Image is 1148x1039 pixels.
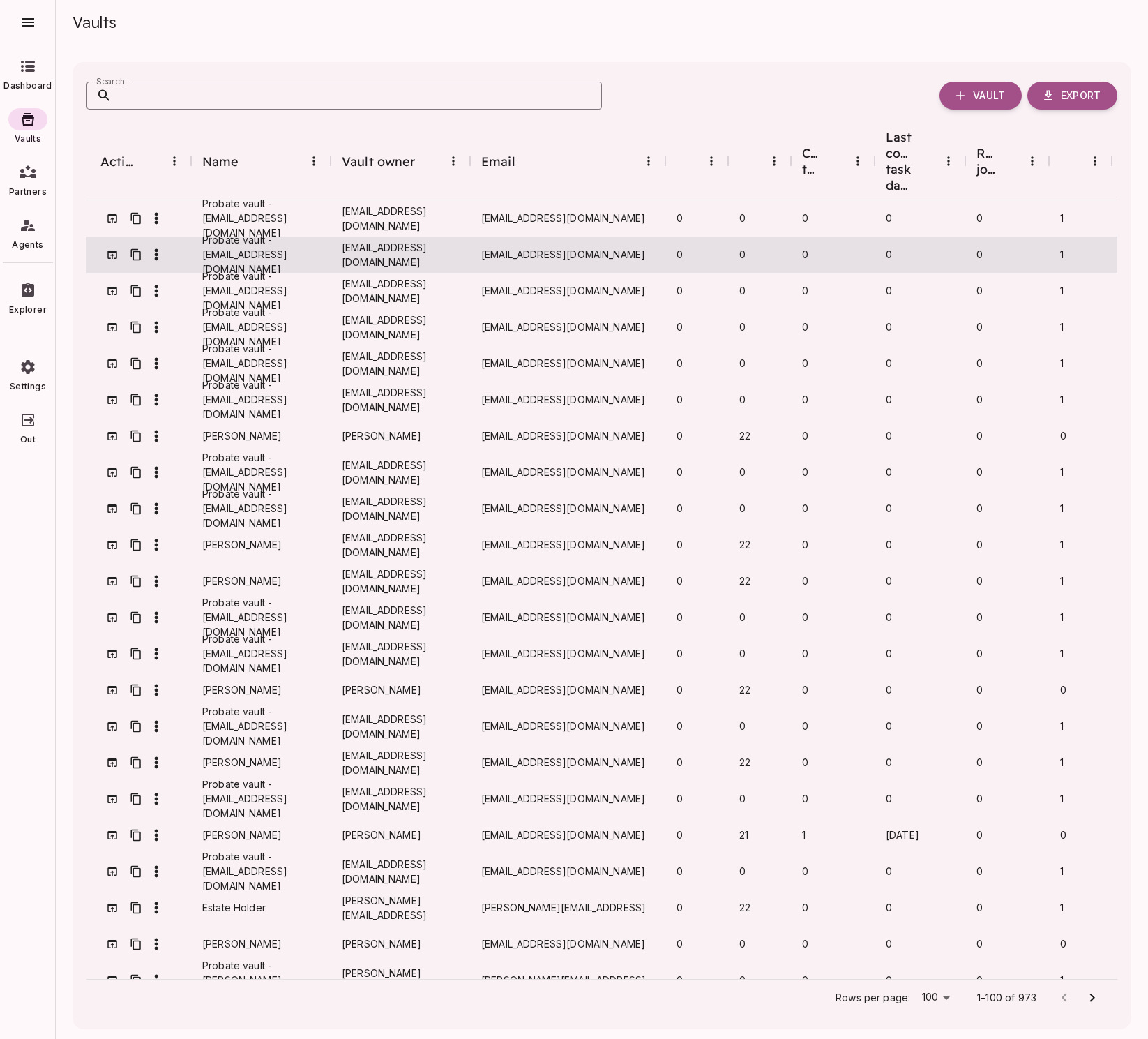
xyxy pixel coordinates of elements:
span: [EMAIL_ADDRESS][DOMAIN_NAME] [481,320,645,334]
div: Vault owner [342,154,416,170]
button: Go to vault [100,315,124,339]
div: 22 [739,755,750,770]
button: Sort [239,149,263,173]
span: [EMAIL_ADDRESS][DOMAIN_NAME] [342,349,459,378]
div: 0 [677,283,683,298]
div: Last completed task date [875,129,965,193]
span: Vaults [15,133,41,144]
div: 0 [739,247,746,262]
div: 0 [886,392,892,407]
button: Copy Vault ID [124,243,148,267]
div: 0 [886,356,892,371]
div: 0 [976,501,983,516]
span: 1 [1060,284,1064,298]
div: Email [470,129,665,193]
div: 0 [976,682,983,697]
button: Go to vault [100,461,124,484]
button: Go to vault [100,896,124,920]
div: 0 [739,864,746,879]
button: Copy Vault ID [124,715,148,738]
span: 0 [1060,828,1066,842]
span: 0 [1060,429,1066,443]
span: Probate vault - [EMAIL_ADDRESS][DOMAIN_NAME] [202,450,319,494]
div: 0 [886,791,892,806]
div: 22 [739,682,750,697]
button: Vault [939,82,1022,110]
span: Estate Holder [202,900,266,915]
span: 1 [1060,647,1064,661]
div: 0 [802,864,808,879]
button: Copy Vault ID [124,860,148,883]
span: [EMAIL_ADDRESS][DOMAIN_NAME] [342,385,459,414]
span: 1 [1060,792,1064,806]
span: 1 [1060,502,1064,516]
button: Menu [1082,149,1108,174]
span: Probate vault - [EMAIL_ADDRESS][DOMAIN_NAME] [202,232,319,276]
div: 0 [802,973,808,987]
button: Copy Vault ID [124,751,148,775]
span: [PERSON_NAME] [342,828,421,842]
div: 0 [802,465,808,479]
span: [PERSON_NAME] [202,828,282,842]
span: Explorer [9,304,47,315]
div: 21 [739,828,748,842]
span: [EMAIL_ADDRESS][DOMAIN_NAME] [481,211,645,225]
span: [EMAIL_ADDRESS][DOMAIN_NAME] [481,755,645,770]
span: [EMAIL_ADDRESS][DOMAIN_NAME] [481,719,645,733]
div: 8/12/2025 [886,828,919,842]
div: 0 [802,682,808,697]
div: 0 [802,791,808,806]
button: Copy Vault ID [124,533,148,557]
div: 22 [739,574,750,588]
span: [EMAIL_ADDRESS][DOMAIN_NAME] [342,857,459,886]
button: Copy Vault ID [124,461,148,484]
span: Probate vault - [EMAIL_ADDRESS][DOMAIN_NAME] [202,777,319,821]
span: [PERSON_NAME] [202,428,282,443]
button: Go to vault [100,969,124,992]
span: [PERSON_NAME] [202,936,282,951]
div: 0 [886,320,892,334]
span: [EMAIL_ADDRESS][DOMAIN_NAME] [481,501,645,516]
button: Go to vault [100,388,124,412]
span: 1 [1060,611,1064,625]
div: 0 [886,900,892,915]
div: 0 [802,247,808,262]
div: 22 [739,537,750,552]
div: 0 [677,428,683,443]
span: Partners [9,186,47,197]
div: 0 [677,828,683,842]
button: Copy Vault ID [124,932,148,956]
span: [PERSON_NAME] [202,574,282,588]
span: 1 [1060,211,1064,225]
span: [EMAIL_ADDRESS][DOMAIN_NAME] [481,682,645,697]
button: Go to vault [100,352,124,375]
div: 0 [802,211,808,225]
div: 0 [976,791,983,806]
div: 0 [802,392,808,407]
span: [EMAIL_ADDRESS][DOMAIN_NAME] [342,240,459,269]
button: Go to vault [100,569,124,593]
span: [PERSON_NAME] [342,428,421,443]
span: Export [1061,89,1101,102]
span: [EMAIL_ADDRESS][DOMAIN_NAME] [481,936,645,951]
button: Sort [138,149,162,173]
div: 0 [976,211,983,225]
div: Name [191,129,331,193]
button: Menu [762,149,787,174]
div: 0 [976,356,983,371]
div: 0 [886,719,892,733]
div: 0 [739,973,746,987]
button: Go to vault [100,751,124,775]
div: Remaining jobs [965,129,1049,193]
span: 1 [1060,320,1064,334]
button: Copy Vault ID [124,207,148,230]
div: 22 [739,428,750,443]
div: 0 [976,719,983,733]
div: Name [202,154,239,170]
div: 0 [976,247,983,262]
span: Vault [973,89,1005,102]
button: Menu [636,149,661,174]
span: 1 [1060,973,1064,987]
div: Actions [86,129,191,193]
div: 0 [976,320,983,334]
